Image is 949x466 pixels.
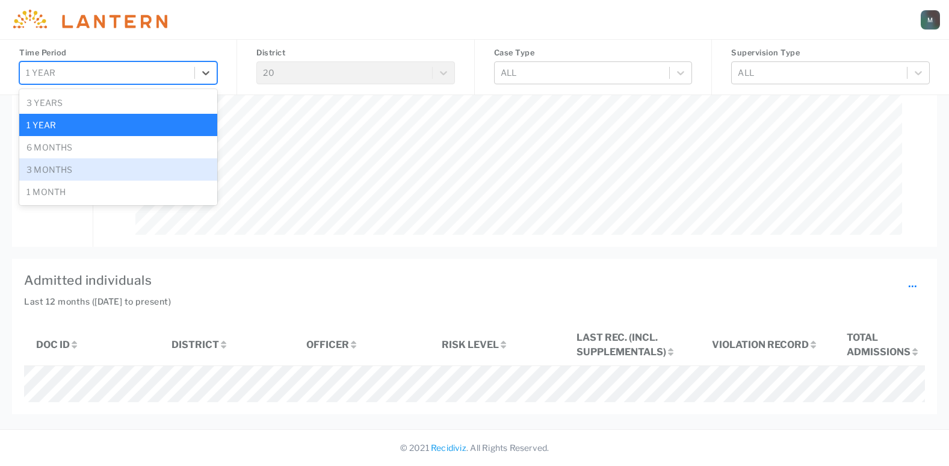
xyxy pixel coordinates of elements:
div: 3 years [19,92,217,114]
span: © 2021 . All Rights Reserved. [400,443,549,453]
div: 3 months [19,158,217,181]
h4: Time Period [19,47,217,58]
a: M [921,10,940,30]
a: Recidiviz [431,443,466,453]
button: Last Rec. (Incl. Supplementals) [577,331,700,359]
span: ... [908,275,917,290]
button: Officer [306,338,356,352]
button: Total Admissions [847,331,925,359]
button: DOC ID [36,338,77,352]
div: 6 months [19,136,217,158]
div: 1 month [19,181,217,203]
button: Violation record [712,338,816,352]
h6: Last 12 months ([DATE] to present) [24,295,925,320]
h4: Supervision Type [731,47,930,58]
div: 1 year [19,114,217,136]
img: Lantern [10,10,167,30]
h4: Case Type [494,47,692,58]
h4: District [256,47,454,58]
button: District [172,338,226,352]
button: Risk level [442,338,506,352]
h4: Admitted individuals [24,271,925,290]
button: ... [900,271,925,294]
